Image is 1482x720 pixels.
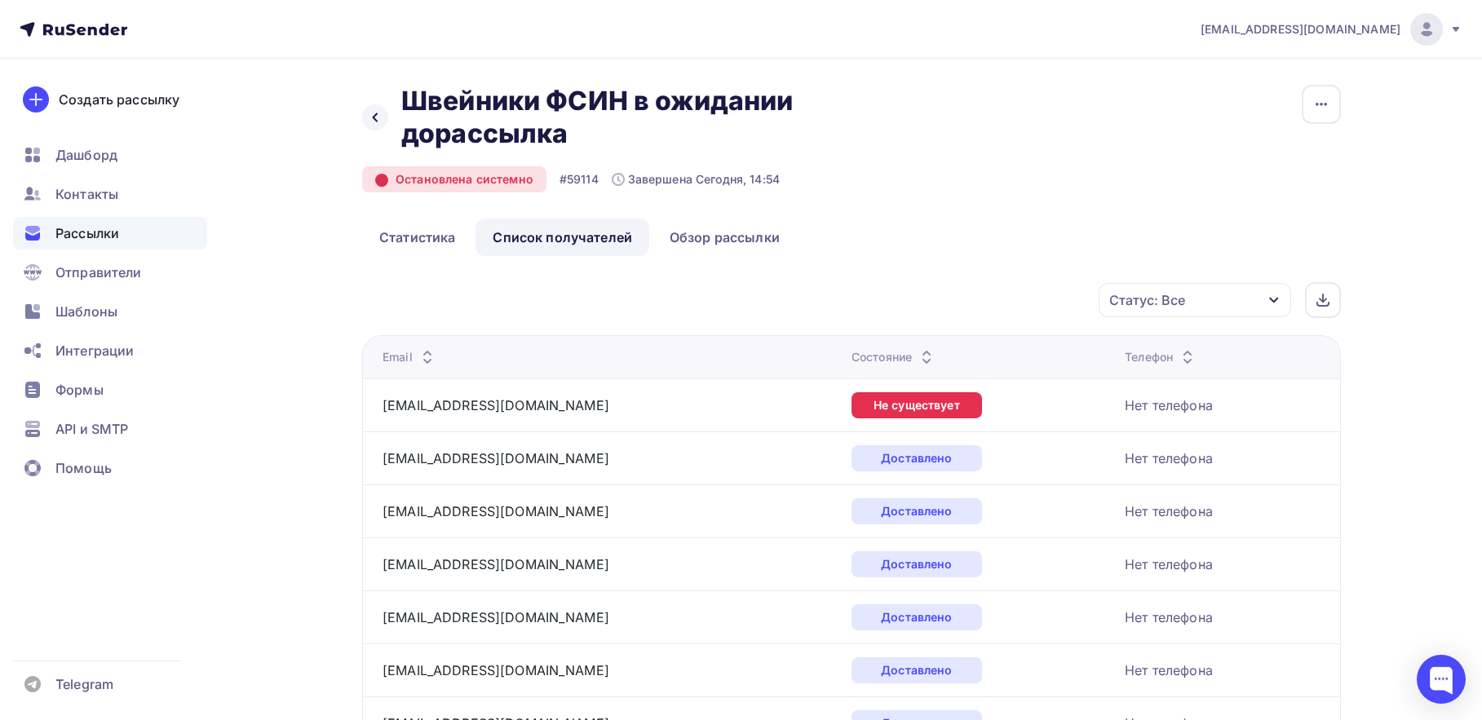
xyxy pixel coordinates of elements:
a: Рассылки [13,217,207,250]
span: Отправители [55,263,142,282]
div: Статус: Все [1109,290,1185,310]
div: Нет телефона [1125,395,1213,415]
div: Нет телефона [1125,448,1213,468]
a: [EMAIL_ADDRESS][DOMAIN_NAME] [383,450,609,466]
a: [EMAIL_ADDRESS][DOMAIN_NAME] [383,662,609,678]
div: Остановлена системно [362,166,546,192]
a: Дашборд [13,139,207,171]
span: Помощь [55,458,112,478]
div: #59114 [560,171,599,188]
a: [EMAIL_ADDRESS][DOMAIN_NAME] [383,556,609,572]
div: Нет телефона [1125,501,1213,521]
div: Телефон [1125,349,1197,365]
a: Обзор рассылки [653,219,797,256]
div: Доставлено [852,498,982,524]
div: Нет телефона [1125,607,1213,627]
div: Состояние [852,349,936,365]
div: Email [383,349,437,365]
div: Доставлено [852,445,982,471]
a: [EMAIL_ADDRESS][DOMAIN_NAME] [383,397,609,413]
span: Дашборд [55,145,117,165]
a: Отправители [13,256,207,289]
span: API и SMTP [55,419,128,439]
div: Доставлено [852,657,982,683]
span: Telegram [55,674,113,694]
div: Завершена Сегодня, 14:54 [612,171,780,188]
span: Рассылки [55,223,119,243]
span: Контакты [55,184,118,204]
a: [EMAIL_ADDRESS][DOMAIN_NAME] [1201,13,1462,46]
span: [EMAIL_ADDRESS][DOMAIN_NAME] [1201,21,1400,38]
div: Нет телефона [1125,660,1213,680]
a: Шаблоны [13,295,207,328]
span: Интеграции [55,341,134,360]
a: [EMAIL_ADDRESS][DOMAIN_NAME] [383,503,609,519]
span: Шаблоны [55,302,117,321]
div: Доставлено [852,551,982,577]
div: Доставлено [852,604,982,630]
div: Не существует [852,392,982,418]
a: Список получателей [476,219,649,256]
h2: Швейники ФСИН в ожидании дорассылка [401,85,894,150]
a: Контакты [13,178,207,210]
button: Статус: Все [1098,282,1292,318]
a: Формы [13,373,207,406]
div: Создать рассылку [59,90,179,109]
span: Формы [55,380,104,400]
a: Статистика [362,219,472,256]
div: Нет телефона [1125,554,1213,574]
a: [EMAIL_ADDRESS][DOMAIN_NAME] [383,609,609,625]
